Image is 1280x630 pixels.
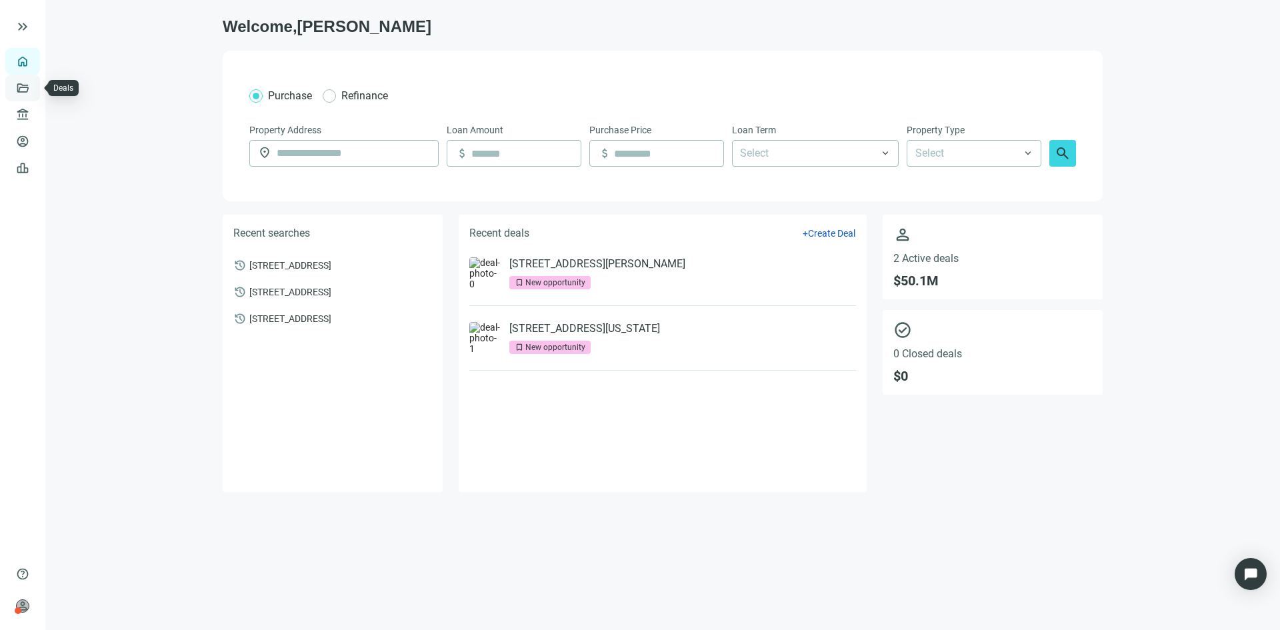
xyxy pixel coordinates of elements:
button: +Create Deal [802,227,856,239]
span: history [233,312,247,325]
span: Purchase Price [589,123,651,137]
span: bookmark [515,278,524,287]
span: Refinance [341,89,388,102]
span: account_balance [16,108,25,121]
div: New opportunity [525,341,585,354]
a: [STREET_ADDRESS][US_STATE] [509,322,660,335]
span: check_circle [893,321,1092,339]
img: deal-photo-1 [469,322,501,354]
span: attach_money [455,147,469,160]
span: help [16,567,29,581]
span: history [233,285,247,299]
span: person [893,225,1092,244]
span: location_on [258,146,271,159]
span: Purchase [268,89,312,102]
span: Create Deal [808,228,855,239]
span: Property Address [249,123,321,137]
h1: Welcome, [PERSON_NAME] [223,16,1103,37]
span: search [1055,145,1071,161]
span: attach_money [598,147,611,160]
span: [STREET_ADDRESS] [249,312,331,324]
span: 0 Closed deals [893,347,1092,360]
span: $ 50.1M [893,273,1092,289]
span: $ 0 [893,368,1092,384]
a: [STREET_ADDRESS][PERSON_NAME] [509,257,685,271]
span: person [16,599,29,613]
span: + [803,228,808,239]
img: deal-photo-0 [469,257,501,289]
div: Open Intercom Messenger [1235,558,1267,590]
h5: Recent deals [469,225,529,241]
button: search [1049,140,1076,167]
h5: Recent searches [233,225,310,241]
span: Loan Amount [447,123,503,137]
span: [STREET_ADDRESS] [249,285,331,297]
span: Loan Term [732,123,776,137]
span: history [233,259,247,272]
span: bookmark [515,343,524,352]
span: Property Type [907,123,965,137]
span: 2 Active deals [893,252,1092,265]
span: [STREET_ADDRESS] [249,259,331,271]
button: keyboard_double_arrow_right [15,19,31,35]
div: New opportunity [525,276,585,289]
